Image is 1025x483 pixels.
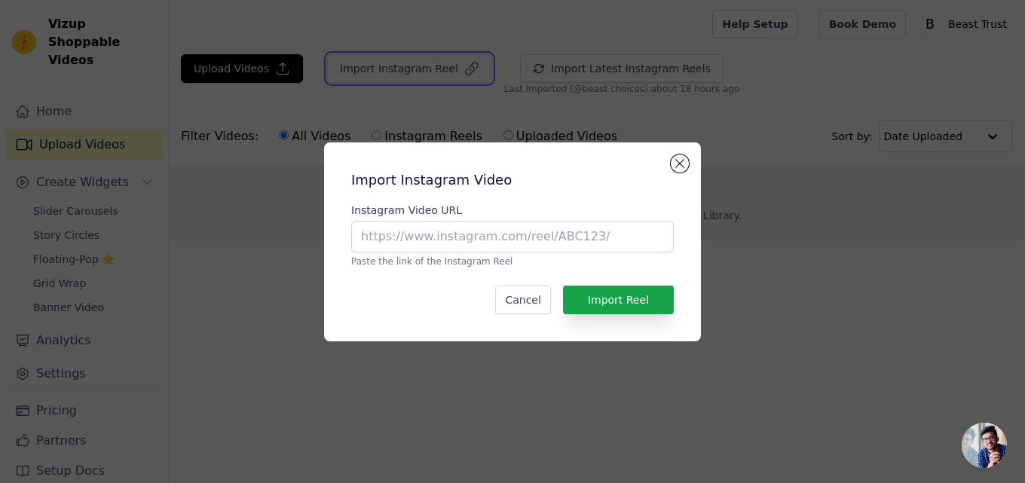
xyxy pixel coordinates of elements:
[563,286,674,314] button: Import Reel
[351,221,674,252] input: https://www.instagram.com/reel/ABC123/
[351,255,674,267] p: Paste the link of the Instagram Reel
[351,203,674,218] label: Instagram Video URL
[495,286,550,314] button: Cancel
[962,423,1007,468] div: Open chat
[351,170,674,191] h2: Import Instagram Video
[671,154,689,173] button: Close modal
